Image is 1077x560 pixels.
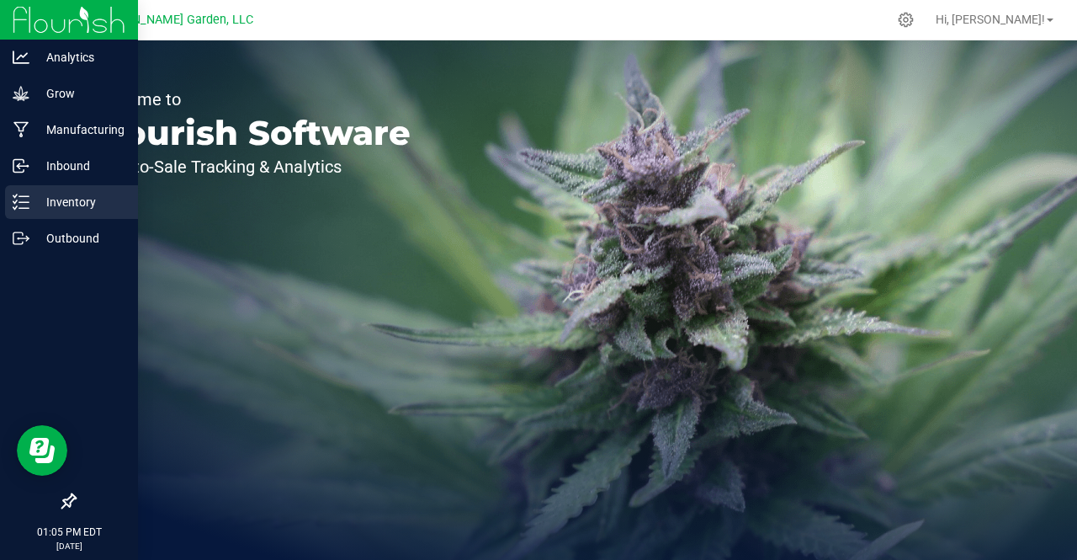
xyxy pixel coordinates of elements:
[13,194,29,211] inline-svg: Inventory
[91,158,411,175] p: Seed-to-Sale Tracking & Analytics
[91,91,411,108] p: Welcome to
[13,85,29,102] inline-svg: Grow
[13,49,29,66] inline-svg: Analytics
[29,83,130,104] p: Grow
[29,228,130,248] p: Outbound
[8,540,130,552] p: [DATE]
[29,120,130,140] p: Manufacturing
[8,525,130,540] p: 01:05 PM EDT
[29,156,130,176] p: Inbound
[895,12,916,28] div: Manage settings
[936,13,1045,26] span: Hi, [PERSON_NAME]!
[29,192,130,212] p: Inventory
[13,121,29,138] inline-svg: Manufacturing
[29,47,130,67] p: Analytics
[13,157,29,174] inline-svg: Inbound
[91,116,411,150] p: Flourish Software
[13,230,29,247] inline-svg: Outbound
[17,425,67,476] iframe: Resource center
[91,13,253,27] span: [PERSON_NAME] Garden, LLC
